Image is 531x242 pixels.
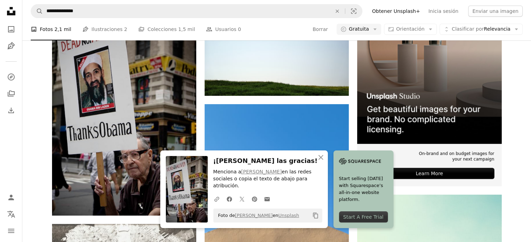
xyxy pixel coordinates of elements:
[261,192,273,206] a: Comparte por correo electrónico
[215,210,299,221] span: Foto de en
[415,151,494,163] span: On-brand and on budget images for your next campaign
[213,156,322,166] h3: ¡[PERSON_NAME] las gracias!
[452,26,484,32] span: Clasificar por
[424,6,463,17] a: Inicia sesión
[349,26,369,33] span: Gratuita
[4,39,18,53] a: Ilustraciones
[213,169,322,190] p: Menciona a en las redes sociales o copia el texto de abajo para atribución.
[364,168,494,179] div: Learn More
[205,44,349,50] a: un hombre volando una cometa en la cima de un exuberante campo verde
[4,224,18,238] button: Menú
[4,207,18,221] button: Idioma
[82,18,127,40] a: Ilustraciones 2
[339,211,388,223] div: Start A Free Trial
[4,190,18,204] a: Iniciar sesión / Registrarse
[52,104,196,111] a: hombre sentado sosteniendo ¡Muerto no vivo! Cartel de agradecimiento a Obama
[223,192,236,206] a: Comparte en Facebook
[339,156,381,166] img: file-1705255347840-230a6ab5bca9image
[206,18,241,40] a: Usuarios 0
[31,5,43,18] button: Buscar en Unsplash
[4,103,18,117] a: Historial de descargas
[178,25,195,33] span: 1,5 mil
[368,6,424,17] a: Obtener Unsplash+
[330,5,345,18] button: Borrar
[235,213,273,218] a: [PERSON_NAME]
[468,6,523,17] button: Enviar una imagen
[333,150,393,228] a: Start selling [DATE] with Squarespace’s all-in-one website platform.Start A Free Trial
[440,24,523,35] button: Clasificar porRelevancia
[138,18,195,40] a: Colecciones 1,5 mil
[278,213,299,218] a: Unsplash
[384,24,437,35] button: Orientación
[310,210,322,221] button: Copiar al portapapeles
[4,4,18,19] a: Inicio — Unsplash
[312,24,328,35] button: Borrar
[337,24,381,35] button: Gratuita
[31,4,362,18] form: Encuentra imágenes en todo el sitio
[4,22,18,36] a: Fotos
[238,25,241,33] span: 0
[241,169,282,175] a: [PERSON_NAME]
[396,26,425,32] span: Orientación
[339,175,388,203] span: Start selling [DATE] with Squarespace’s all-in-one website platform.
[452,26,510,33] span: Relevancia
[345,5,362,18] button: Búsqueda visual
[236,192,248,206] a: Comparte en Twitter
[248,192,261,206] a: Comparte en Pinterest
[124,25,127,33] span: 2
[4,87,18,101] a: Colecciones
[4,70,18,84] a: Explorar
